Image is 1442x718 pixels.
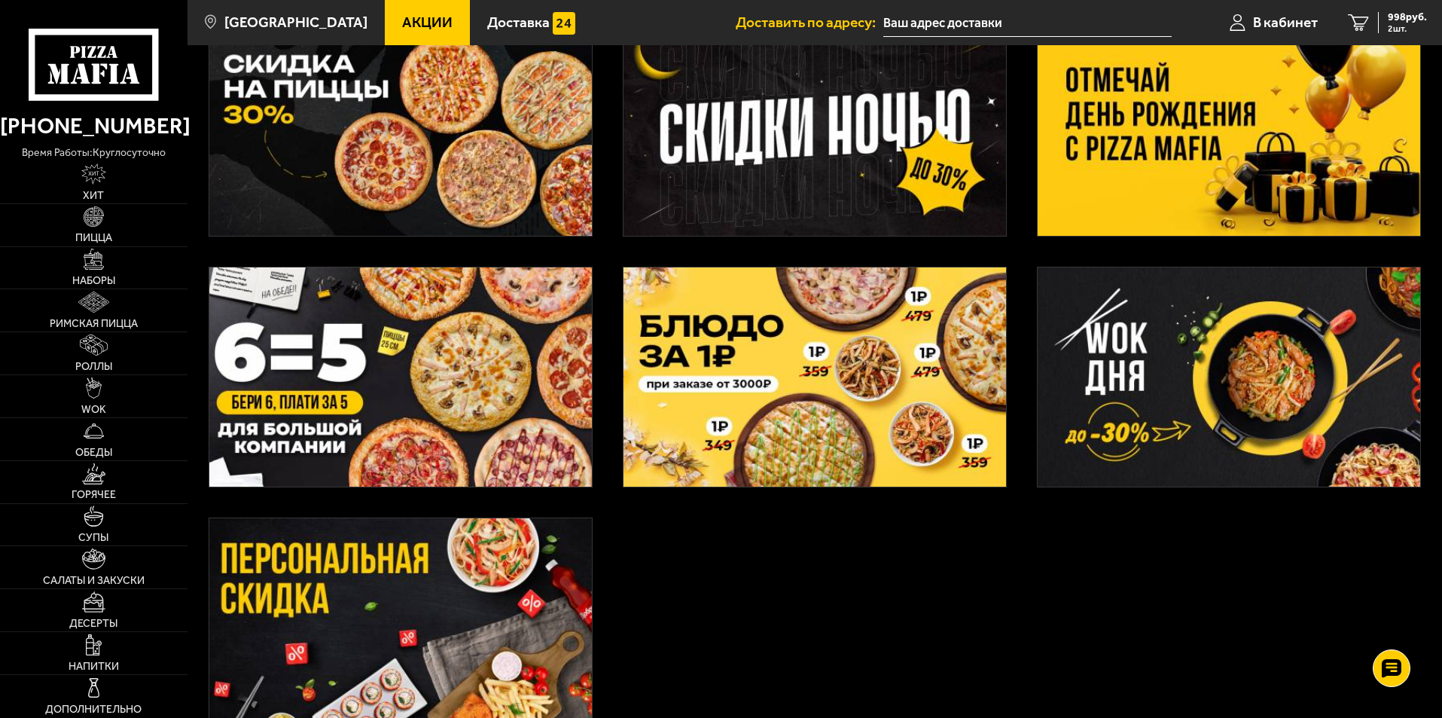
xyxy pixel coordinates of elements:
[487,15,550,29] span: Доставка
[883,9,1172,37] input: Ваш адрес доставки
[553,12,575,35] img: 15daf4d41897b9f0e9f617042186c801.svg
[1253,15,1318,29] span: В кабинет
[75,448,112,458] span: Обеды
[72,490,116,500] span: Горячее
[81,405,106,415] span: WOK
[736,15,883,29] span: Доставить по адресу:
[1388,24,1427,33] span: 2 шт.
[1388,12,1427,23] span: 998 руб.
[69,619,117,629] span: Десерты
[45,704,142,715] span: Дополнительно
[402,15,453,29] span: Акции
[78,533,108,543] span: Супы
[72,276,115,286] span: Наборы
[43,576,145,586] span: Салаты и закуски
[69,661,119,672] span: Напитки
[83,191,104,201] span: Хит
[75,233,112,243] span: Пицца
[50,319,138,329] span: Римская пицца
[224,15,367,29] span: [GEOGRAPHIC_DATA]
[75,362,112,372] span: Роллы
